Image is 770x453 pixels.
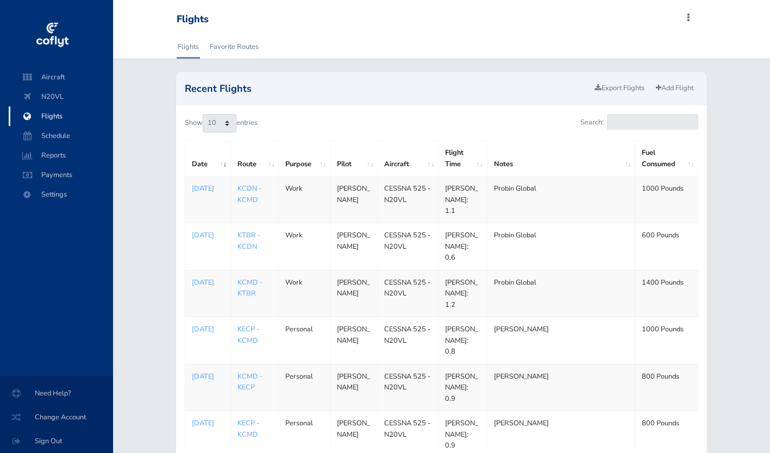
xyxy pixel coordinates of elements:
td: [PERSON_NAME]: 0.8 [438,317,487,364]
a: Export Flights [590,80,649,96]
span: Schedule [20,126,102,146]
span: Reports [20,146,102,165]
a: KECP - KCMD [237,324,259,345]
td: 1400 Pounds [635,270,698,317]
a: [DATE] [192,183,224,194]
td: Probin Global [487,270,635,317]
th: Purpose: activate to sort column ascending [279,141,330,177]
span: Flights [20,106,102,126]
select: Showentries [203,114,236,133]
th: Notes: activate to sort column ascending [487,141,635,177]
td: CESSNA 525 - N20VL [378,223,439,270]
a: KCDN - KCMD [237,184,261,204]
img: coflyt logo [34,19,70,52]
td: [PERSON_NAME]: 1.2 [438,270,487,317]
a: [DATE] [192,371,224,382]
a: [DATE] [192,277,224,288]
th: Date: activate to sort column ascending [185,141,230,177]
td: [PERSON_NAME] [330,317,378,364]
td: [PERSON_NAME] [330,364,378,411]
td: [PERSON_NAME] [487,364,635,411]
a: [DATE] [192,230,224,241]
td: Probin Global [487,223,635,270]
a: Flights [177,35,200,59]
td: CESSNA 525 - N20VL [378,270,439,317]
span: Need Help? [13,383,100,403]
span: Aircraft [20,67,102,87]
td: [PERSON_NAME]: 0.6 [438,223,487,270]
a: Favorite Routes [209,35,260,59]
td: CESSNA 525 - N20VL [378,317,439,364]
th: Pilot: activate to sort column ascending [330,141,378,177]
input: Search: [607,114,698,130]
td: 800 Pounds [635,364,698,411]
h2: Recent Flights [185,84,591,93]
td: Work [279,270,330,317]
th: Fuel Consumed: activate to sort column ascending [635,141,698,177]
td: [PERSON_NAME]: 0.9 [438,364,487,411]
td: Work [279,177,330,223]
a: KECP - KCMD [237,418,259,439]
td: Personal [279,364,330,411]
a: KTBR - KCDN [237,230,260,251]
a: Add Flight [651,80,698,96]
td: [PERSON_NAME] [330,177,378,223]
td: 1000 Pounds [635,317,698,364]
td: CESSNA 525 - N20VL [378,177,439,223]
a: [DATE] [192,324,224,335]
td: Personal [279,317,330,364]
a: [DATE] [192,418,224,429]
th: Flight Time: activate to sort column ascending [438,141,487,177]
span: Sign Out [13,431,100,451]
a: KCMD - KECP [237,372,262,392]
div: Flights [177,14,209,26]
label: Search: [580,114,698,130]
td: 600 Pounds [635,223,698,270]
th: Route: activate to sort column ascending [230,141,279,177]
td: [PERSON_NAME] [487,317,635,364]
span: Payments [20,165,102,185]
span: Change Account [13,407,100,427]
label: Show entries [185,114,258,133]
td: 1000 Pounds [635,177,698,223]
td: [PERSON_NAME]: 1.1 [438,177,487,223]
th: Aircraft: activate to sort column ascending [378,141,439,177]
td: Probin Global [487,177,635,223]
span: Settings [20,185,102,204]
a: KCMD - KTBR [237,278,262,298]
span: N20VL [20,87,102,106]
td: Work [279,223,330,270]
td: [PERSON_NAME] [330,270,378,317]
td: CESSNA 525 - N20VL [378,364,439,411]
td: [PERSON_NAME] [330,223,378,270]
